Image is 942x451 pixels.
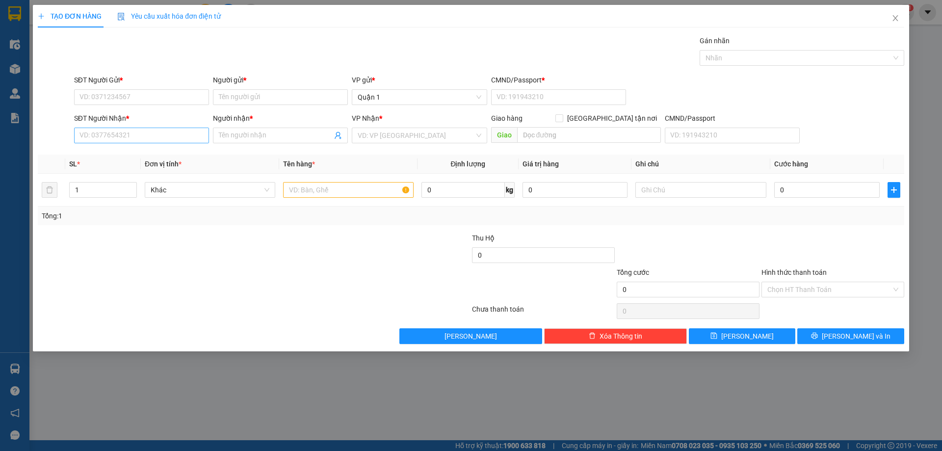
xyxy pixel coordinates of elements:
[617,268,649,276] span: Tổng cước
[589,332,596,340] span: delete
[491,127,517,143] span: Giao
[42,211,364,221] div: Tổng: 1
[472,234,495,242] span: Thu Hộ
[352,114,380,122] span: VP Nhận
[358,90,481,105] span: Quận 1
[471,304,616,321] div: Chưa thanh toán
[145,160,182,168] span: Đơn vị tính
[632,155,770,174] th: Ghi chú
[761,268,827,276] label: Hình thức thanh toán
[38,13,45,20] span: plus
[213,75,348,85] div: Người gửi
[636,182,766,198] input: Ghi Chú
[665,113,800,124] div: CMND/Passport
[882,5,909,32] button: Close
[117,13,125,21] img: icon
[74,75,209,85] div: SĐT Người Gửi
[38,12,102,20] span: TẠO ĐƠN HÀNG
[888,186,900,194] span: plus
[117,12,221,20] span: Yêu cầu xuất hóa đơn điện tử
[491,114,523,122] span: Giao hàng
[283,160,315,168] span: Tên hàng
[722,331,774,342] span: [PERSON_NAME]
[42,182,57,198] button: delete
[523,160,559,168] span: Giá trị hàng
[400,328,543,344] button: [PERSON_NAME]
[74,113,209,124] div: SĐT Người Nhận
[335,132,342,139] span: user-add
[811,332,818,340] span: printer
[689,328,795,344] button: save[PERSON_NAME]
[798,328,904,344] button: printer[PERSON_NAME] và In
[69,160,77,168] span: SL
[891,14,899,22] span: close
[451,160,486,168] span: Định lượng
[711,332,718,340] span: save
[523,182,628,198] input: 0
[352,75,487,85] div: VP gửi
[505,182,515,198] span: kg
[822,331,890,342] span: [PERSON_NAME] và In
[151,183,269,197] span: Khác
[545,328,687,344] button: deleteXóa Thông tin
[517,127,661,143] input: Dọc đường
[491,75,626,85] div: CMND/Passport
[563,113,661,124] span: [GEOGRAPHIC_DATA] tận nơi
[283,182,414,198] input: VD: Bàn, Ghế
[774,160,808,168] span: Cước hàng
[600,331,642,342] span: Xóa Thông tin
[700,37,730,45] label: Gán nhãn
[213,113,348,124] div: Người nhận
[888,182,900,198] button: plus
[445,331,497,342] span: [PERSON_NAME]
